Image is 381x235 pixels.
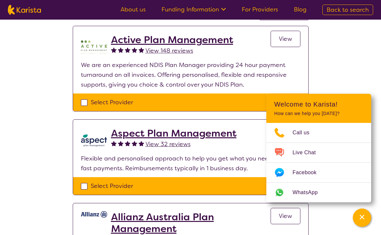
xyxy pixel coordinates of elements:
[145,140,191,148] span: View 32 reviews
[271,208,300,224] a: View
[132,47,137,53] img: fullstar
[145,47,193,55] span: View 148 reviews
[266,94,371,202] div: Channel Menu
[322,5,373,15] a: Back to search
[279,212,292,220] span: View
[162,6,226,13] a: Funding Information
[139,141,144,146] img: fullstar
[81,60,300,90] p: We are an experienced NDIS Plan Manager providing 24 hour payment turnaround on all invoices. Off...
[111,141,117,146] img: fullstar
[266,123,371,202] ul: Choose channel
[293,128,317,138] span: Call us
[81,211,107,218] img: rr7gtpqyd7oaeufumguf.jpg
[8,5,41,15] img: Karista logo
[125,141,130,146] img: fullstar
[111,127,237,139] a: Aspect Plan Management
[81,154,300,173] p: Flexible and personalised approach to help you get what you need. Super fast payments. Reimbursem...
[274,111,363,116] p: How can we help you [DATE]?
[353,209,371,227] button: Channel Menu
[118,141,124,146] img: fullstar
[121,6,146,13] a: About us
[294,6,307,13] a: Blog
[139,47,144,53] img: fullstar
[279,35,292,43] span: View
[118,47,124,53] img: fullstar
[293,188,326,197] span: WhatsApp
[81,127,107,154] img: lkb8hqptqmnl8bp1urdw.png
[81,34,107,60] img: pypzb5qm7jexfhutod0x.png
[274,100,363,108] h2: Welcome to Karista!
[145,139,191,149] a: View 32 reviews
[111,47,117,53] img: fullstar
[111,211,271,235] a: Allianz Australia Plan Management
[293,168,324,177] span: Facebook
[111,34,233,46] a: Active Plan Management
[132,141,137,146] img: fullstar
[145,46,193,56] a: View 148 reviews
[271,31,300,47] a: View
[242,6,278,13] a: For Providers
[327,6,369,14] span: Back to search
[293,148,324,158] span: Live Chat
[125,47,130,53] img: fullstar
[266,183,371,202] a: Web link opens in a new tab.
